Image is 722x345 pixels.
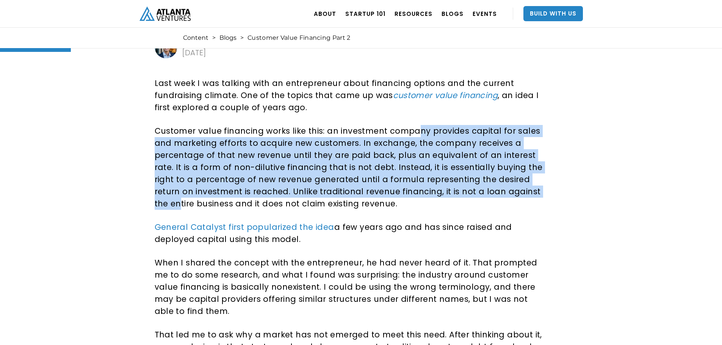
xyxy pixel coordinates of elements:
a: ABOUT [314,3,336,24]
div: > [212,34,216,42]
a: BLOGS [442,3,464,24]
a: General Catalyst first popularized the idea [155,222,334,233]
a: customer value financing [393,90,498,101]
p: When I shared the concept with the entrepreneur, he had never heard of it. That prompted me to do... [155,257,547,317]
p: Customer value financing works like this: an investment company provides capital for sales and ma... [155,125,547,210]
a: Blogs [219,34,236,42]
div: > [240,34,244,42]
a: Content [183,34,208,42]
div: Customer Value Financing Part 2 [247,34,350,42]
a: EVENTS [473,3,497,24]
p: a few years ago and has since raised and deployed capital using this model. [155,221,547,245]
a: Build With Us [523,6,583,21]
a: RESOURCES [395,3,432,24]
p: Last week I was talking with an entrepreneur about financing options and the current fundraising ... [155,77,547,114]
div: [DATE] [182,49,206,56]
a: Startup 101 [345,3,385,24]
